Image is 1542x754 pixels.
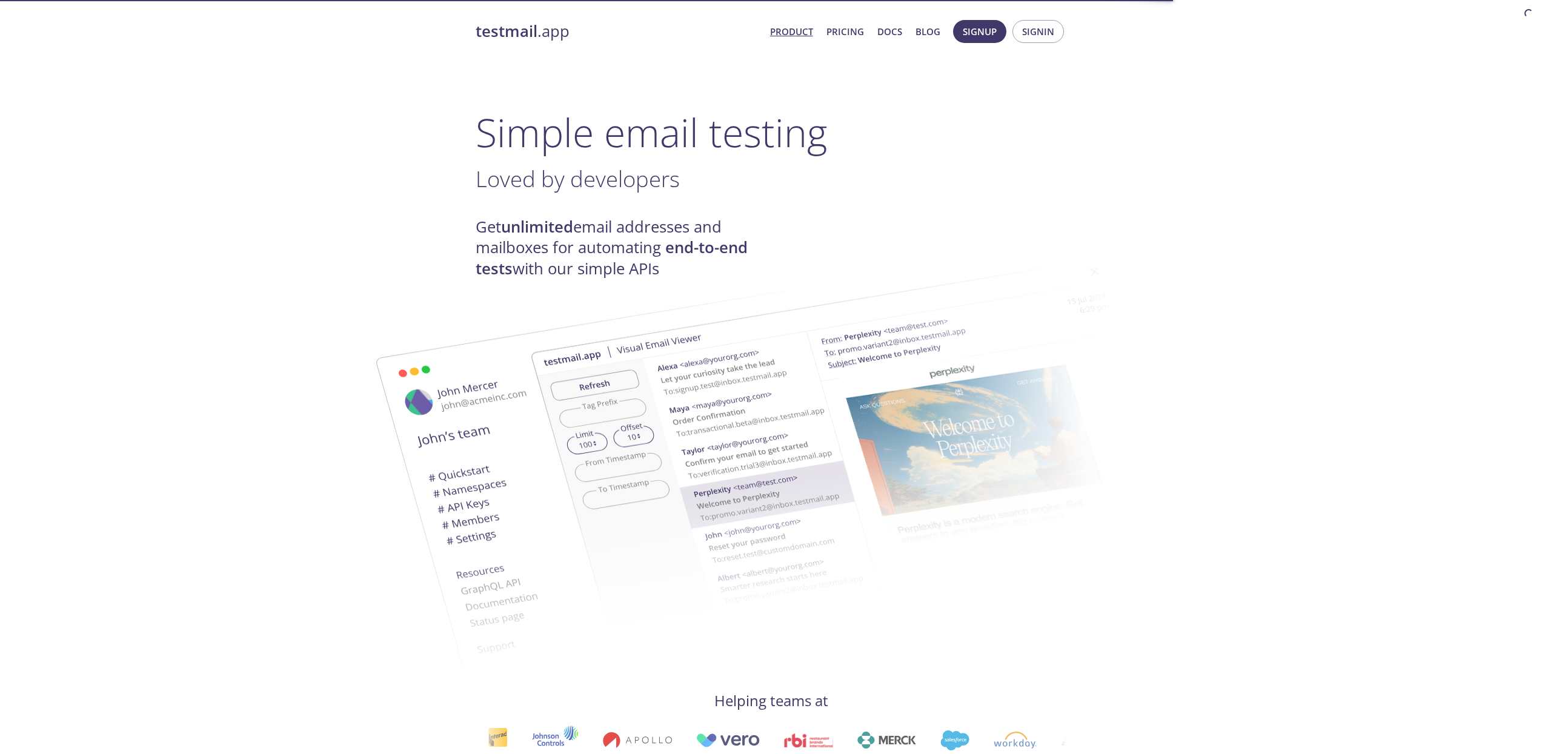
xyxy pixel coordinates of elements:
span: Loved by developers [476,164,680,194]
strong: testmail [476,21,537,42]
img: workday [992,732,1035,749]
a: Docs [877,24,902,39]
button: Signup [953,20,1006,43]
img: vero [694,733,758,747]
button: Signin [1012,20,1064,43]
span: Signin [1022,24,1054,39]
a: Product [770,24,813,39]
a: Blog [916,24,940,39]
a: Pricing [826,24,864,39]
img: salesforce [938,730,967,750]
img: testmail-email-viewer [530,241,1185,651]
a: testmail.app [476,21,760,42]
span: Signup [963,24,997,39]
strong: end-to-end tests [476,237,748,279]
img: testmail-email-viewer [330,280,985,690]
img: rbi [782,733,831,747]
img: apollo [600,732,670,749]
img: merck [855,732,914,749]
strong: unlimited [501,216,573,237]
h4: Helping teams at [476,691,1067,710]
h1: Simple email testing [476,109,1067,156]
h4: Get email addresses and mailboxes for automating with our simple APIs [476,217,771,279]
